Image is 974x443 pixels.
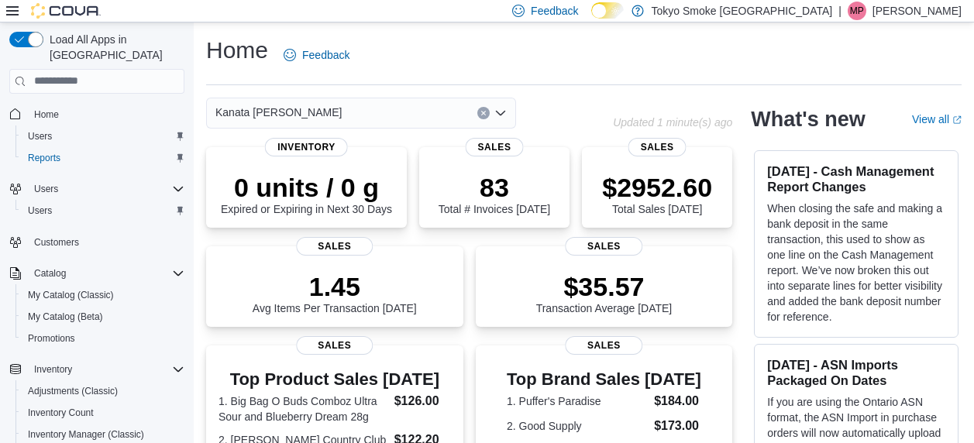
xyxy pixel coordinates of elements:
[652,2,833,20] p: Tokyo Smoke [GEOGRAPHIC_DATA]
[28,130,52,143] span: Users
[28,152,60,164] span: Reports
[34,267,66,280] span: Catalog
[912,113,962,125] a: View allExternal link
[22,127,58,146] a: Users
[34,108,59,121] span: Home
[28,204,52,217] span: Users
[22,404,100,422] a: Inventory Count
[494,107,507,119] button: Open list of options
[43,32,184,63] span: Load All Apps in [GEOGRAPHIC_DATA]
[15,200,191,221] button: Users
[28,428,144,441] span: Inventory Manager (Classic)
[28,180,64,198] button: Users
[22,382,184,400] span: Adjustments (Classic)
[3,178,191,200] button: Users
[28,407,94,419] span: Inventory Count
[28,360,184,379] span: Inventory
[952,115,962,125] svg: External link
[28,264,184,283] span: Catalog
[28,311,103,323] span: My Catalog (Beta)
[221,172,392,203] p: 0 units / 0 g
[654,392,701,410] dd: $184.00
[566,336,642,355] span: Sales
[566,237,642,256] span: Sales
[602,172,712,215] div: Total Sales [DATE]
[439,172,550,203] p: 83
[22,307,184,326] span: My Catalog (Beta)
[850,2,864,20] span: MP
[28,105,184,124] span: Home
[3,263,191,284] button: Catalog
[872,2,962,20] p: [PERSON_NAME]
[22,149,184,167] span: Reports
[751,107,865,132] h2: What's new
[591,2,624,19] input: Dark Mode
[28,105,65,124] a: Home
[28,289,114,301] span: My Catalog (Classic)
[507,418,648,434] dt: 2. Good Supply
[848,2,866,20] div: Mark Patafie
[15,125,191,147] button: Users
[838,2,841,20] p: |
[22,201,184,220] span: Users
[15,328,191,349] button: Promotions
[206,35,268,66] h1: Home
[28,264,72,283] button: Catalog
[22,329,81,348] a: Promotions
[628,138,687,156] span: Sales
[15,147,191,169] button: Reports
[394,392,451,410] dd: $126.00
[22,382,124,400] a: Adjustments (Classic)
[31,3,101,19] img: Cova
[22,286,120,304] a: My Catalog (Classic)
[15,402,191,424] button: Inventory Count
[439,172,550,215] div: Total # Invoices [DATE]
[22,149,67,167] a: Reports
[221,172,392,215] div: Expired or Expiring in Next 30 Days
[531,3,578,19] span: Feedback
[28,233,85,252] a: Customers
[613,116,732,129] p: Updated 1 minute(s) ago
[219,370,451,389] h3: Top Product Sales [DATE]
[22,201,58,220] a: Users
[767,201,945,325] p: When closing the safe and making a bank deposit in the same transaction, this used to show as one...
[253,271,417,302] p: 1.45
[466,138,524,156] span: Sales
[15,284,191,306] button: My Catalog (Classic)
[302,47,349,63] span: Feedback
[22,307,109,326] a: My Catalog (Beta)
[536,271,673,302] p: $35.57
[767,357,945,388] h3: [DATE] - ASN Imports Packaged On Dates
[28,232,184,252] span: Customers
[22,286,184,304] span: My Catalog (Classic)
[536,271,673,314] div: Transaction Average [DATE]
[296,336,373,355] span: Sales
[3,231,191,253] button: Customers
[654,417,701,435] dd: $173.00
[477,107,490,119] button: Clear input
[34,236,79,249] span: Customers
[507,370,701,389] h3: Top Brand Sales [DATE]
[277,39,356,70] a: Feedback
[3,103,191,125] button: Home
[265,138,348,156] span: Inventory
[602,172,712,203] p: $2952.60
[507,393,648,409] dt: 1. Puffer's Paradise
[22,329,184,348] span: Promotions
[767,163,945,194] h3: [DATE] - Cash Management Report Changes
[219,393,388,424] dt: 1. Big Bag O Buds Comboz Ultra Sour and Blueberry Dream 28g
[3,359,191,380] button: Inventory
[15,380,191,402] button: Adjustments (Classic)
[15,306,191,328] button: My Catalog (Beta)
[28,360,78,379] button: Inventory
[253,271,417,314] div: Avg Items Per Transaction [DATE]
[296,237,373,256] span: Sales
[34,183,58,195] span: Users
[28,332,75,345] span: Promotions
[215,103,342,122] span: Kanata [PERSON_NAME]
[28,180,184,198] span: Users
[28,385,118,397] span: Adjustments (Classic)
[22,404,184,422] span: Inventory Count
[34,363,72,376] span: Inventory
